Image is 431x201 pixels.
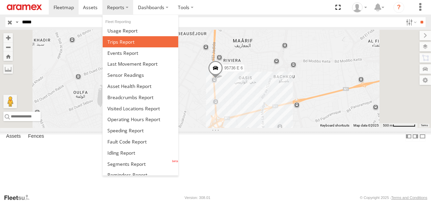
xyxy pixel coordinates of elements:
a: Idling Report [103,147,178,158]
button: Zoom Home [3,52,13,61]
button: Drag Pegman onto the map to open Street View [3,95,17,108]
a: Visit our Website [4,194,35,201]
label: Search Filter Options [403,17,418,27]
label: Assets [3,132,24,141]
a: Last Movement Report [103,58,178,69]
span: 500 m [383,124,393,127]
label: Fences [25,132,47,141]
button: Map Scale: 500 m per 63 pixels [381,123,417,128]
span: Map data ©2025 [353,124,379,127]
a: Usage Report [103,25,178,36]
label: Search Query [14,17,20,27]
a: Terms and Conditions [391,196,427,200]
a: Asset Health Report [103,81,178,92]
label: Dock Summary Table to the Left [405,132,412,141]
label: Hide Summary Table [419,132,426,141]
div: Version: 308.01 [185,196,210,200]
a: Full Events Report [103,47,178,59]
label: Map Settings [419,75,431,85]
button: Zoom out [3,42,13,52]
div: © Copyright 2025 - [360,196,427,200]
button: Zoom in [3,33,13,42]
a: Fleet Speed Report [103,125,178,136]
a: Breadcrumbs Report [103,92,178,103]
a: Trips Report [103,36,178,47]
span: 95736 E 6 [224,66,243,70]
a: Visited Locations Report [103,103,178,114]
i: ? [393,2,404,13]
button: Keyboard shortcuts [320,123,349,128]
a: Sensor Readings [103,69,178,81]
a: Reminders Report [103,170,178,181]
a: Fault Code Report [103,136,178,147]
div: Emad Mabrouk [350,2,369,13]
a: Asset Operating Hours Report [103,114,178,125]
a: Segments Report [103,158,178,170]
a: Terms (opens in new tab) [421,124,428,127]
label: Measure [3,64,13,74]
label: Dock Summary Table to the Right [412,132,419,141]
img: aramex-logo.svg [7,4,42,10]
